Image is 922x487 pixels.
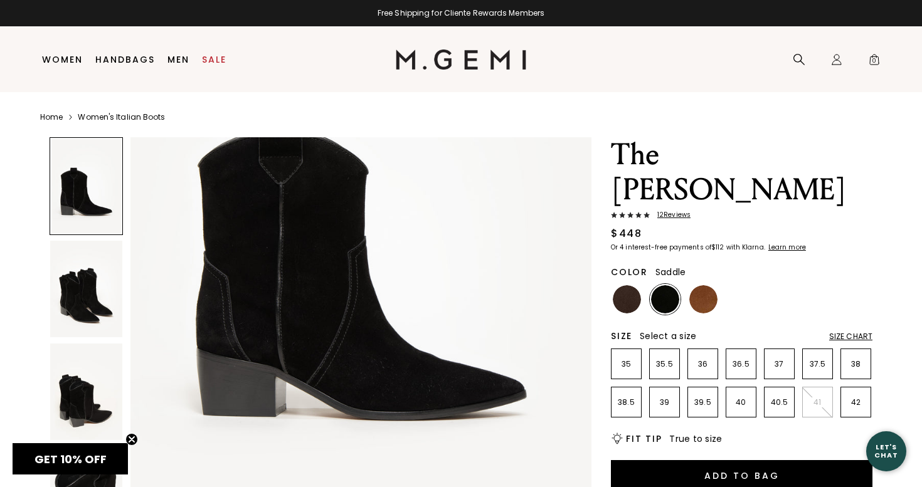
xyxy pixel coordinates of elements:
[611,243,711,252] klarna-placement-style-body: Or 4 interest-free payments of
[868,56,881,68] span: 0
[34,451,107,467] span: GET 10% OFF
[50,343,122,440] img: The Rita Basso
[42,55,83,65] a: Women
[829,332,872,342] div: Size Chart
[768,243,806,252] klarna-placement-style-cta: Learn more
[611,226,642,241] div: $448
[125,433,138,446] button: Close teaser
[95,55,155,65] a: Handbags
[841,359,871,369] p: 38
[689,285,718,313] img: Saddle
[611,211,872,221] a: 12Reviews
[626,434,662,444] h2: Fit Tip
[655,266,686,278] span: Saddle
[765,359,794,369] p: 37
[803,397,832,407] p: 41
[78,112,165,122] a: Women's Italian Boots
[841,397,871,407] p: 42
[803,359,832,369] p: 37.5
[726,397,756,407] p: 40
[711,243,724,252] klarna-placement-style-amount: $112
[167,55,189,65] a: Men
[396,50,527,70] img: M.Gemi
[688,397,718,407] p: 39.5
[726,243,767,252] klarna-placement-style-body: with Klarna
[611,137,872,207] h1: The [PERSON_NAME]
[613,285,641,313] img: Espresso
[767,244,806,251] a: Learn more
[688,359,718,369] p: 36
[650,359,679,369] p: 35.5
[765,397,794,407] p: 40.5
[612,359,641,369] p: 35
[866,443,906,459] div: Let's Chat
[640,330,696,342] span: Select a size
[651,285,679,313] img: Black
[650,211,691,219] span: 12 Review s
[202,55,226,65] a: Sale
[726,359,756,369] p: 36.5
[13,443,128,474] div: GET 10% OFFClose teaser
[50,241,122,337] img: The Rita Basso
[612,397,641,407] p: 38.5
[669,432,722,445] span: True to size
[40,112,63,122] a: Home
[611,331,632,341] h2: Size
[650,397,679,407] p: 39
[611,267,648,277] h2: Color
